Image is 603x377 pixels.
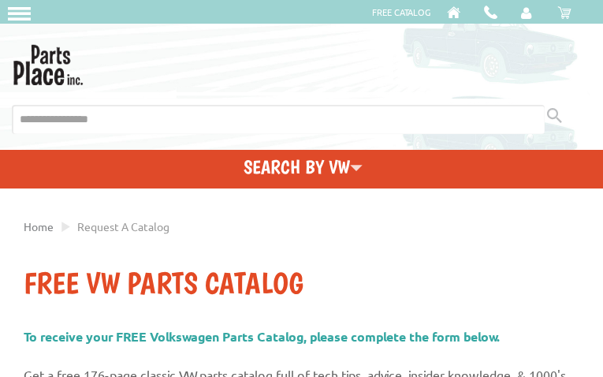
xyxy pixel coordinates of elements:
a: Home [24,219,54,233]
h1: Free VW Parts Catalog [24,265,579,303]
span: To receive your FREE Volkswagen Parts Catalog, please complete the form below. [24,328,501,345]
img: Parts Place Inc! [12,39,84,85]
h4: Search by VW [3,155,603,178]
span: Request a Catalog [77,219,169,233]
